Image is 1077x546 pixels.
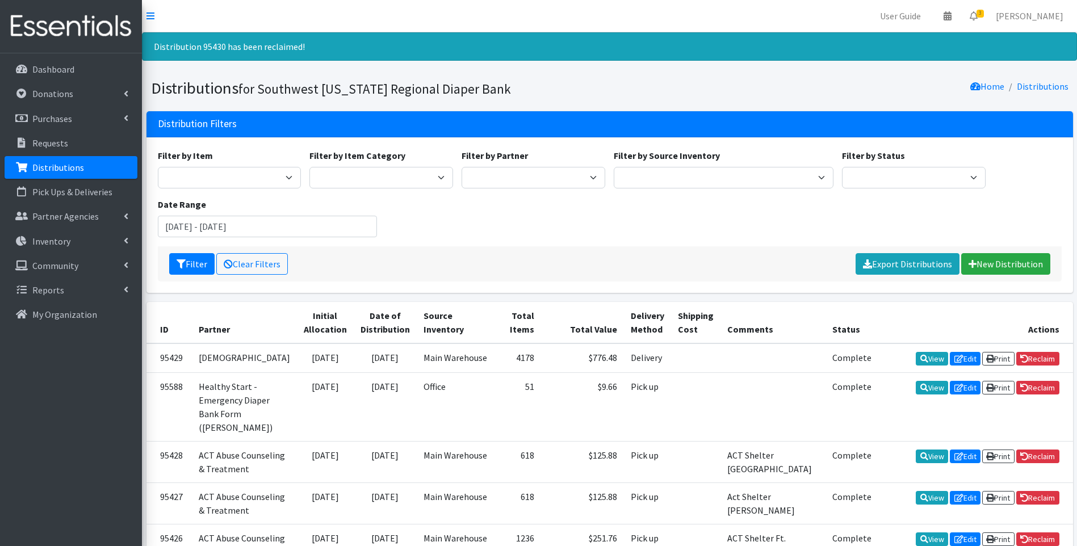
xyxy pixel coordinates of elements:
[982,450,1015,463] a: Print
[32,309,97,320] p: My Organization
[720,441,825,482] td: ACT Shelter [GEOGRAPHIC_DATA]
[1016,532,1059,546] a: Reclaim
[950,352,980,366] a: Edit
[309,149,405,162] label: Filter by Item Category
[1017,81,1068,92] a: Distributions
[498,372,541,441] td: 51
[624,343,671,373] td: Delivery
[297,302,354,343] th: Initial Allocation
[498,441,541,482] td: 618
[354,302,417,343] th: Date of Distribution
[417,441,498,482] td: Main Warehouse
[961,253,1050,275] a: New Distribution
[825,302,878,343] th: Status
[417,372,498,441] td: Office
[720,482,825,524] td: Act Shelter [PERSON_NAME]
[1016,381,1059,394] a: Reclaim
[146,482,192,524] td: 95427
[624,372,671,441] td: Pick up
[5,58,137,81] a: Dashboard
[146,372,192,441] td: 95588
[950,532,980,546] a: Edit
[32,186,112,198] p: Pick Ups & Deliveries
[417,302,498,343] th: Source Inventory
[32,113,72,124] p: Purchases
[825,372,878,441] td: Complete
[1016,450,1059,463] a: Reclaim
[354,441,417,482] td: [DATE]
[32,162,84,173] p: Distributions
[624,482,671,524] td: Pick up
[916,381,948,394] a: View
[417,343,498,373] td: Main Warehouse
[5,279,137,301] a: Reports
[354,372,417,441] td: [DATE]
[354,482,417,524] td: [DATE]
[238,81,511,97] small: for Southwest [US_STATE] Regional Diaper Bank
[720,302,825,343] th: Comments
[541,302,624,343] th: Total Value
[1016,491,1059,505] a: Reclaim
[32,88,73,99] p: Donations
[916,352,948,366] a: View
[498,302,541,343] th: Total Items
[297,441,354,482] td: [DATE]
[216,253,288,275] a: Clear Filters
[961,5,987,27] a: 3
[498,343,541,373] td: 4178
[541,343,624,373] td: $776.48
[297,343,354,373] td: [DATE]
[498,482,541,524] td: 618
[192,302,297,343] th: Partner
[354,343,417,373] td: [DATE]
[192,441,297,482] td: ACT Abuse Counseling & Treatment
[624,441,671,482] td: Pick up
[825,343,878,373] td: Complete
[32,284,64,296] p: Reports
[5,230,137,253] a: Inventory
[916,450,948,463] a: View
[950,450,980,463] a: Edit
[856,253,959,275] a: Export Distributions
[5,254,137,277] a: Community
[5,180,137,203] a: Pick Ups & Deliveries
[297,372,354,441] td: [DATE]
[146,441,192,482] td: 95428
[5,156,137,179] a: Distributions
[417,482,498,524] td: Main Warehouse
[614,149,720,162] label: Filter by Source Inventory
[32,236,70,247] p: Inventory
[541,482,624,524] td: $125.88
[158,118,237,130] h3: Distribution Filters
[5,82,137,105] a: Donations
[32,137,68,149] p: Requests
[32,211,99,222] p: Partner Agencies
[158,216,378,237] input: January 1, 2011 - December 31, 2011
[158,198,206,211] label: Date Range
[146,302,192,343] th: ID
[5,205,137,228] a: Partner Agencies
[158,149,213,162] label: Filter by Item
[541,372,624,441] td: $9.66
[977,10,984,18] span: 3
[192,343,297,373] td: [DEMOGRAPHIC_DATA]
[5,303,137,326] a: My Organization
[624,302,671,343] th: Delivery Method
[1016,352,1059,366] a: Reclaim
[671,302,720,343] th: Shipping Cost
[950,381,980,394] a: Edit
[878,302,1073,343] th: Actions
[192,482,297,524] td: ACT Abuse Counseling & Treatment
[192,372,297,441] td: Healthy Start - Emergency Diaper Bank Form ([PERSON_NAME])
[151,78,606,98] h1: Distributions
[32,260,78,271] p: Community
[970,81,1004,92] a: Home
[825,441,878,482] td: Complete
[842,149,905,162] label: Filter by Status
[916,532,948,546] a: View
[982,352,1015,366] a: Print
[462,149,528,162] label: Filter by Partner
[541,441,624,482] td: $125.88
[5,107,137,130] a: Purchases
[146,343,192,373] td: 95429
